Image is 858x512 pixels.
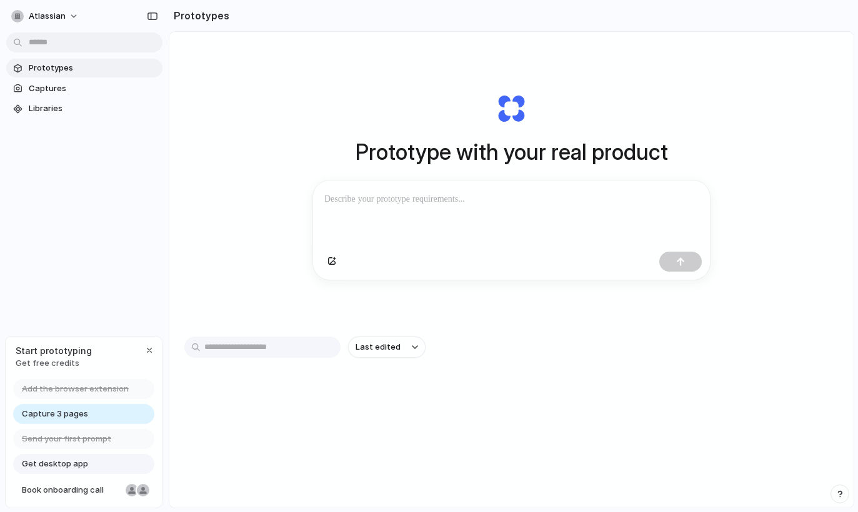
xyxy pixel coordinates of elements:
h1: Prototype with your real product [356,135,668,169]
span: Last edited [356,341,401,353]
h2: Prototypes [169,8,229,23]
button: atlassian [6,6,85,26]
span: Send your first prompt [22,433,111,445]
button: Last edited [348,337,426,358]
span: Start prototyping [16,344,92,357]
span: Get free credits [16,357,92,370]
span: atlassian [29,10,66,22]
div: Christian Iacullo [136,483,151,498]
span: Add the browser extension [22,383,129,395]
span: Libraries [29,102,157,115]
div: Nicole Kubica [124,483,139,498]
a: Book onboarding call [13,480,154,500]
span: Prototypes [29,62,157,74]
a: Captures [6,79,162,98]
a: Libraries [6,99,162,118]
span: Captures [29,82,157,95]
span: Get desktop app [22,458,88,470]
span: Book onboarding call [22,484,121,496]
span: Capture 3 pages [22,408,88,420]
a: Get desktop app [13,454,154,474]
a: Prototypes [6,59,162,77]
